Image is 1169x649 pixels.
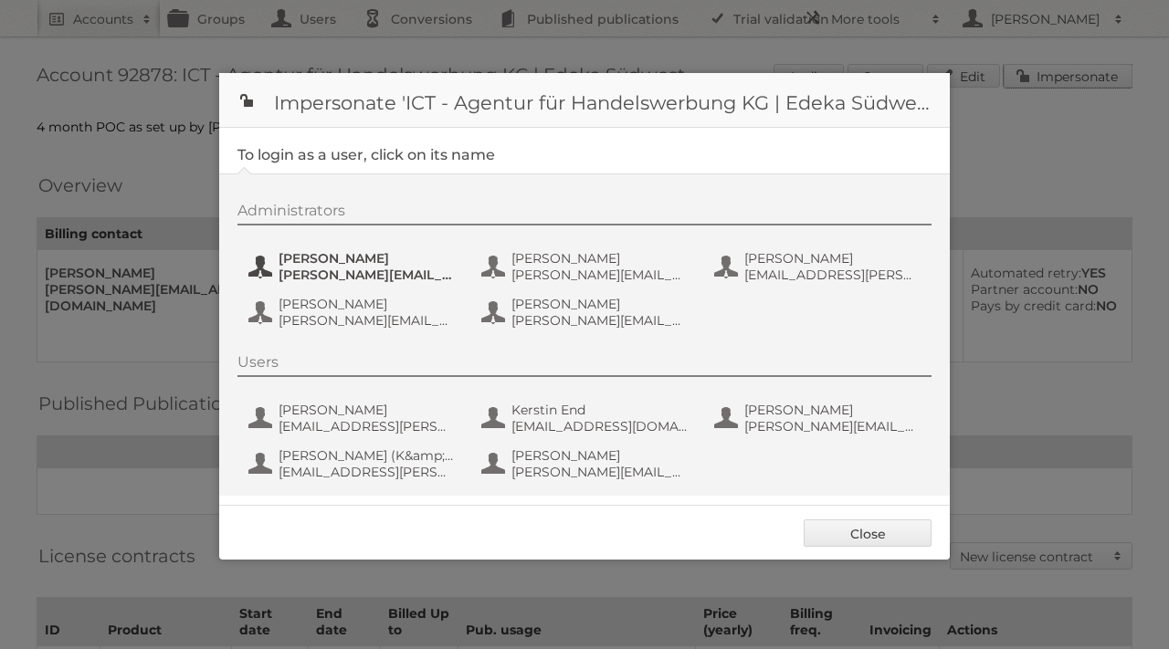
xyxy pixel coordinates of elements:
span: [EMAIL_ADDRESS][PERSON_NAME][DOMAIN_NAME] [744,267,922,283]
span: [PERSON_NAME] [744,250,922,267]
span: [PERSON_NAME][EMAIL_ADDRESS][PERSON_NAME][DOMAIN_NAME] [744,418,922,434]
span: [EMAIL_ADDRESS][PERSON_NAME][DOMAIN_NAME] [279,464,456,480]
span: [PERSON_NAME][EMAIL_ADDRESS][PERSON_NAME][DOMAIN_NAME] [511,312,689,329]
button: Kerstin End [EMAIL_ADDRESS][DOMAIN_NAME] [479,400,694,436]
span: [PERSON_NAME] [279,402,456,418]
span: [PERSON_NAME] [744,402,922,418]
span: [PERSON_NAME] [511,250,689,267]
span: [EMAIL_ADDRESS][DOMAIN_NAME] [511,418,689,434]
button: [PERSON_NAME] [PERSON_NAME][EMAIL_ADDRESS][PERSON_NAME][DOMAIN_NAME] [247,294,461,330]
div: Administrators [237,202,932,225]
span: [PERSON_NAME][EMAIL_ADDRESS][PERSON_NAME][DOMAIN_NAME] [279,312,456,329]
span: [PERSON_NAME] [279,250,456,267]
button: [PERSON_NAME] (K&amp;D) [EMAIL_ADDRESS][PERSON_NAME][DOMAIN_NAME] [247,445,461,482]
span: [PERSON_NAME] [511,447,689,464]
button: [PERSON_NAME] [PERSON_NAME][EMAIL_ADDRESS][PERSON_NAME][DOMAIN_NAME] [712,400,927,436]
button: [PERSON_NAME] [EMAIL_ADDRESS][PERSON_NAME][DOMAIN_NAME] [247,400,461,436]
span: [PERSON_NAME][EMAIL_ADDRESS][PERSON_NAME][DOMAIN_NAME] [279,267,456,283]
button: [PERSON_NAME] [PERSON_NAME][EMAIL_ADDRESS][PERSON_NAME][DOMAIN_NAME] [479,294,694,330]
button: [PERSON_NAME] [PERSON_NAME][EMAIL_ADDRESS][PERSON_NAME][DOMAIN_NAME] [479,248,694,285]
button: [PERSON_NAME] [PERSON_NAME][EMAIL_ADDRESS][PERSON_NAME][DOMAIN_NAME] [247,248,461,285]
span: Kerstin End [511,402,689,418]
button: [PERSON_NAME] [PERSON_NAME][EMAIL_ADDRESS][PERSON_NAME][DOMAIN_NAME] [479,445,694,482]
div: Users [237,353,932,377]
span: [PERSON_NAME] [279,296,456,312]
button: [PERSON_NAME] [EMAIL_ADDRESS][PERSON_NAME][DOMAIN_NAME] [712,248,927,285]
legend: To login as a user, click on its name [237,146,495,163]
h1: Impersonate 'ICT - Agentur für Handelswerbung KG | Edeka Südwest' [219,73,950,128]
span: [PERSON_NAME] (K&amp;D) [279,447,456,464]
span: [PERSON_NAME][EMAIL_ADDRESS][PERSON_NAME][DOMAIN_NAME] [511,464,689,480]
span: [EMAIL_ADDRESS][PERSON_NAME][DOMAIN_NAME] [279,418,456,434]
a: Close [804,519,932,547]
span: [PERSON_NAME] [511,296,689,312]
span: [PERSON_NAME][EMAIL_ADDRESS][PERSON_NAME][DOMAIN_NAME] [511,267,689,283]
